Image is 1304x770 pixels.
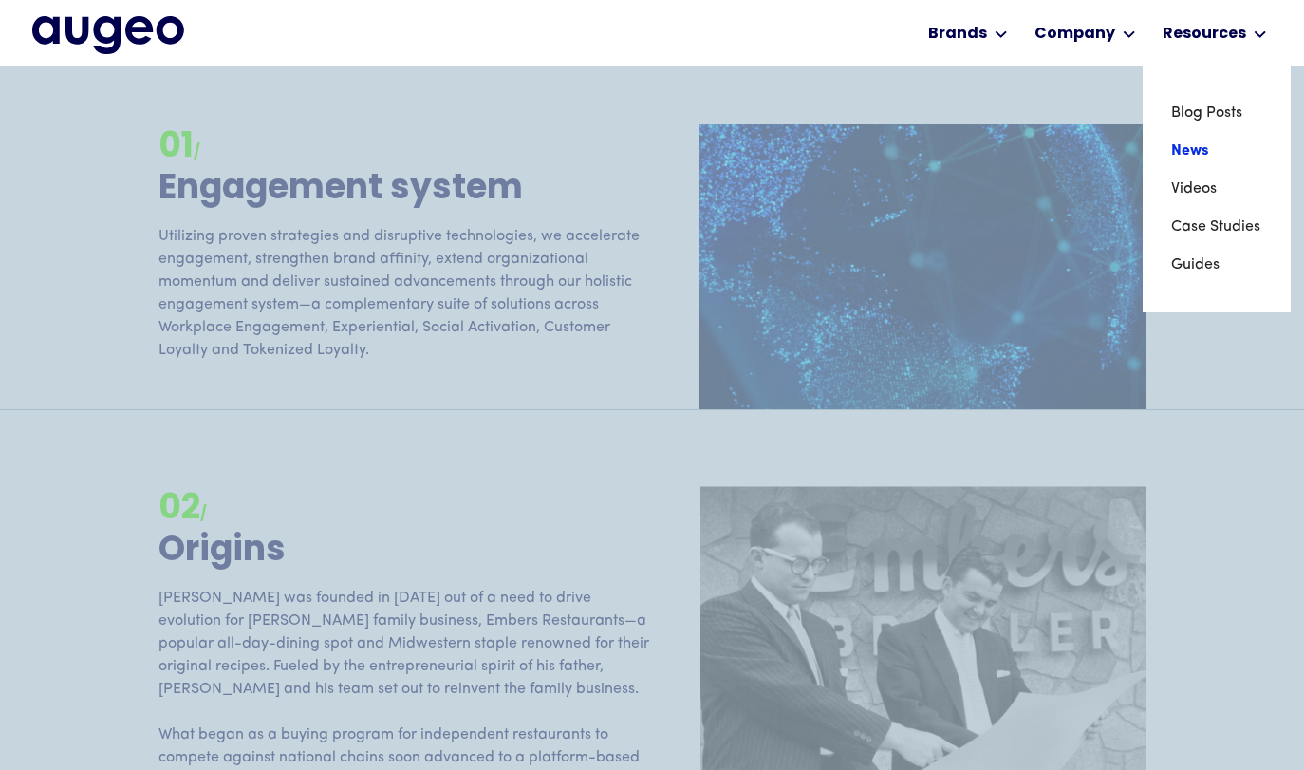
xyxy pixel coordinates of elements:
a: News [1171,132,1262,170]
div: Resources [1163,23,1246,46]
div: Company [1034,23,1115,46]
a: Guides [1171,246,1262,284]
img: Augeo's full logo in midnight blue. [32,16,184,54]
nav: Resources [1143,66,1291,312]
a: Videos [1171,170,1262,208]
a: Blog Posts [1171,94,1262,132]
a: Case Studies [1171,208,1262,246]
a: home [32,16,184,54]
div: Brands [928,23,987,46]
